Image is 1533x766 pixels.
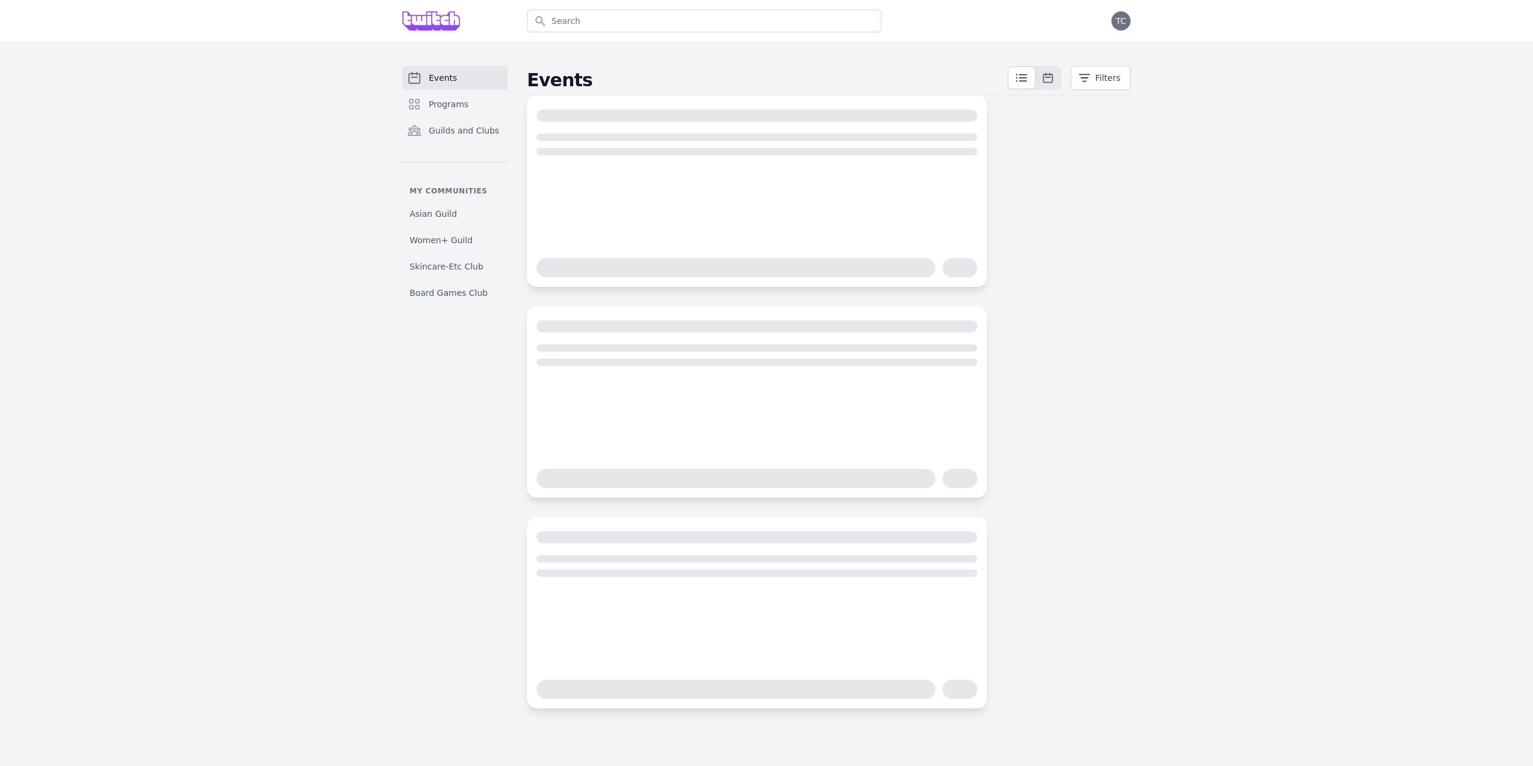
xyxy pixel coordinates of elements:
[402,229,508,251] a: Women+ Guild
[429,125,499,137] span: Guilds and Clubs
[429,98,468,110] span: Programs
[410,234,472,246] span: Women+ Guild
[402,203,508,225] a: Asian Guild
[410,287,487,299] span: Board Games Club
[402,256,508,277] a: Skincare-Etc Club
[402,11,460,31] img: Grove
[402,282,508,304] a: Board Games Club
[429,72,457,84] span: Events
[1111,11,1131,31] button: TC
[1116,17,1126,25] span: TC
[402,66,508,90] a: Events
[402,66,508,304] nav: Sidebar
[410,208,457,220] span: Asian Guild
[402,92,508,116] a: Programs
[527,10,881,32] input: Search
[402,119,508,143] a: Guilds and Clubs
[1071,66,1131,90] button: Filters
[527,69,1007,91] h2: Events
[410,261,483,273] span: Skincare-Etc Club
[402,186,508,196] p: My communities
